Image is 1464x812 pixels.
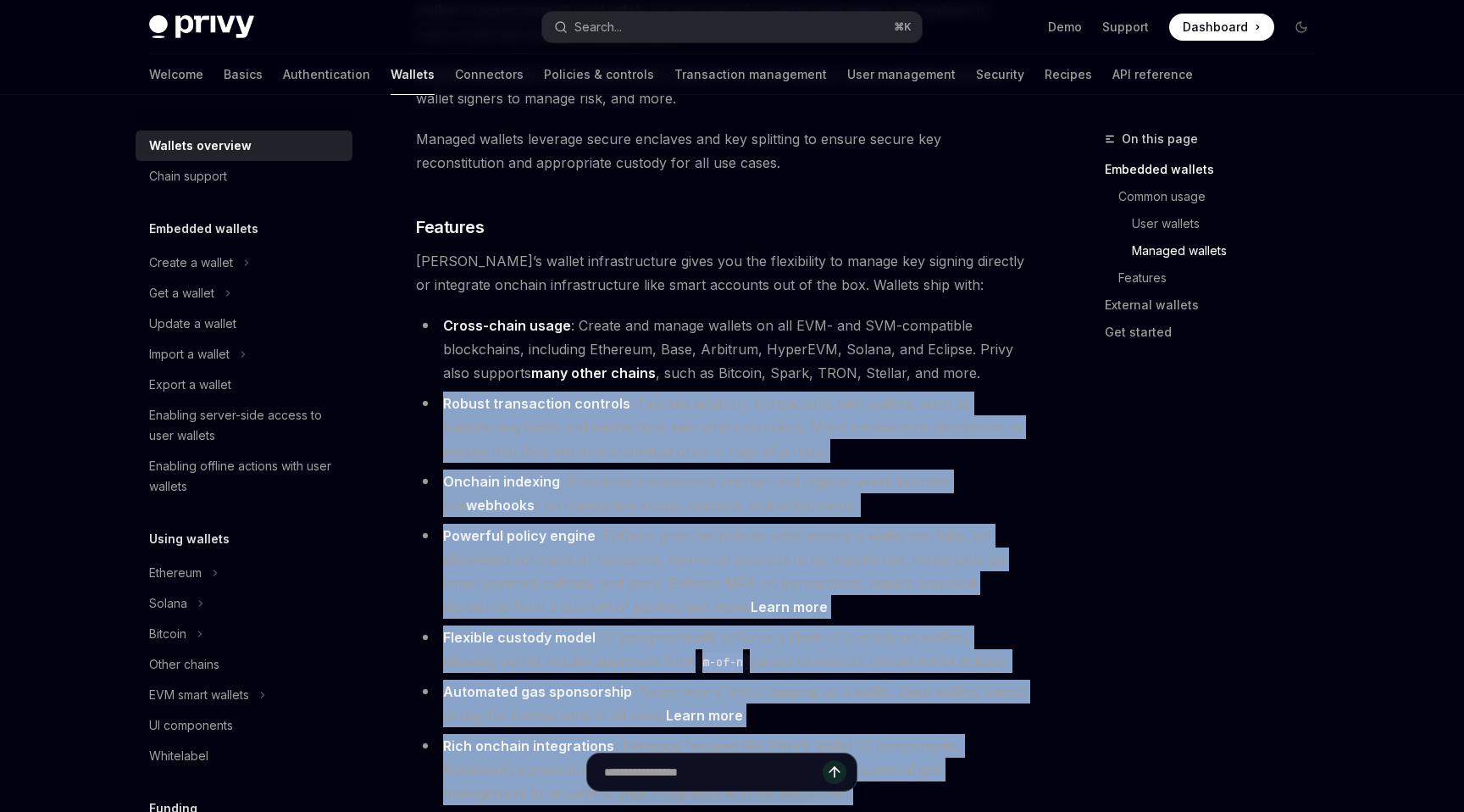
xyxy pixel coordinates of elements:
[443,473,560,490] strong: Onchain indexing
[674,54,827,95] a: Transaction management
[136,161,352,192] a: Chain support
[696,653,750,671] code: m-of-n
[416,127,1027,175] span: Managed wallets leverage secure enclaves and key splitting to ensure secure key reconstitution an...
[574,17,622,37] div: Search...
[751,598,828,616] a: Learn more
[666,707,743,725] a: Learn more
[1045,54,1092,95] a: Recipes
[149,375,231,395] div: Export a wallet
[416,470,1027,517] li: : Broadcast transactions onchain and register event listeners (via ) on transaction status, depos...
[149,654,219,675] div: Other chains
[283,54,370,95] a: Authentication
[443,395,630,412] strong: Robust transaction controls
[894,20,912,34] span: ⌘ K
[1105,319,1328,346] a: Get started
[391,54,435,95] a: Wallets
[455,54,524,95] a: Connectors
[136,131,352,161] a: Wallets overview
[1118,264,1328,292] a: Features
[1105,292,1328,319] a: External wallets
[136,741,352,771] a: Whitelabel
[136,400,352,451] a: Enabling server-side access to user wallets
[1112,54,1193,95] a: API reference
[149,219,258,239] h5: Embedded wallets
[823,760,846,784] button: Send message
[1132,237,1328,264] a: Managed wallets
[1132,210,1328,237] a: User wallets
[149,283,214,303] div: Get a wallet
[443,629,596,646] strong: Flexible custody model
[542,12,922,42] button: Search...⌘K
[149,529,230,549] h5: Using wallets
[443,737,614,754] strong: Rich onchain integrations
[149,136,252,156] div: Wallets overview
[416,680,1027,727] li: : Never worry about topping up a wallet. Keep wallets loaded to pay for transactions at all times.
[224,54,263,95] a: Basics
[136,649,352,680] a: Other chains
[416,314,1027,385] li: : Create and manage wallets on all EVM- and SVM-compatible blockchains, including Ethereum, Base,...
[1048,19,1082,36] a: Demo
[416,524,1027,619] li: : Enforce granular policies what actions a wallet can take, set allowlisted contracts or recipien...
[149,166,227,186] div: Chain support
[544,54,654,95] a: Policies & controls
[149,456,342,497] div: Enabling offline actions with user wallets
[149,344,230,364] div: Import a wallet
[149,593,187,614] div: Solana
[1169,14,1274,41] a: Dashboard
[416,215,484,239] span: Features
[136,370,352,400] a: Export a wallet
[1183,19,1248,36] span: Dashboard
[149,253,233,273] div: Create a wallet
[1288,14,1315,41] button: Toggle dark mode
[149,54,203,95] a: Welcome
[416,626,1027,673] li: : Cryptographically enforce a chain of custody on wallets, allowing you to require approvals from...
[1105,156,1328,183] a: Embedded wallets
[443,683,632,700] strong: Automated gas sponsorship
[976,54,1024,95] a: Security
[149,15,254,39] img: dark logo
[149,715,233,736] div: UI components
[416,734,1027,805] li: : Leverage features like Privy’s wallet UI components, RainbowKit connector, transaction and bala...
[416,249,1027,297] span: [PERSON_NAME]’s wallet infrastructure gives you the flexibility to manage key signing directly or...
[847,54,956,95] a: User management
[149,685,249,705] div: EVM smart wallets
[149,624,186,644] div: Bitcoin
[1118,183,1328,210] a: Common usage
[149,314,236,334] div: Update a wallet
[443,527,596,544] strong: Powerful policy engine
[466,497,535,514] a: webhooks
[531,364,656,382] a: many other chains
[1102,19,1149,36] a: Support
[136,309,352,339] a: Update a wallet
[416,392,1027,463] li: : Execute arbitrary transactions with wallets, such as transferring funds and interactions with s...
[136,451,352,502] a: Enabling offline actions with user wallets
[149,563,202,583] div: Ethereum
[136,710,352,741] a: UI components
[443,317,571,334] strong: Cross-chain usage
[1122,129,1198,149] span: On this page
[149,405,342,446] div: Enabling server-side access to user wallets
[149,746,208,766] div: Whitelabel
